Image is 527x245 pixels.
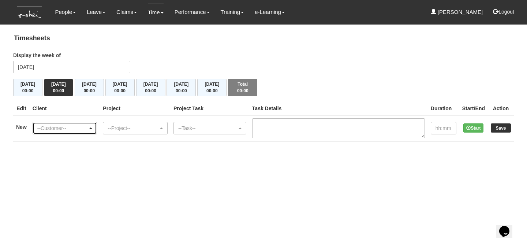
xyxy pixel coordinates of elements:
[197,79,227,96] button: [DATE]00:00
[87,4,105,21] a: Leave
[167,79,196,96] button: [DATE]00:00
[136,79,165,96] button: [DATE]00:00
[491,123,511,133] input: Save
[22,88,34,93] span: 00:00
[173,122,246,134] button: --Task--
[249,102,428,115] th: Task Details
[463,123,483,133] button: Start
[171,102,249,115] th: Project Task
[488,102,514,115] th: Action
[255,4,285,21] a: e-Learning
[13,102,30,115] th: Edit
[105,79,135,96] button: [DATE]00:00
[145,88,156,93] span: 00:00
[100,102,171,115] th: Project
[148,4,164,21] a: Time
[33,122,97,134] button: --Customer--
[176,88,187,93] span: 00:00
[175,4,210,21] a: Performance
[221,4,244,21] a: Training
[108,125,158,132] div: --Project--
[206,88,218,93] span: 00:00
[55,4,76,21] a: People
[496,216,520,238] iframe: chat widget
[75,79,104,96] button: [DATE]00:00
[237,88,248,93] span: 00:00
[13,52,61,59] label: Display the week of
[83,88,95,93] span: 00:00
[114,88,126,93] span: 00:00
[13,31,514,46] h4: Timesheets
[428,102,459,115] th: Duration
[431,4,483,21] a: [PERSON_NAME]
[116,4,137,21] a: Claims
[228,79,257,96] button: Total00:00
[459,102,488,115] th: Start/End
[13,79,42,96] button: [DATE]00:00
[13,79,514,96] div: Timesheet Week Summary
[103,122,168,134] button: --Project--
[178,125,237,132] div: --Task--
[431,122,456,134] input: hh:mm
[16,123,27,131] label: New
[53,88,64,93] span: 00:00
[488,3,519,21] button: Logout
[44,79,73,96] button: [DATE]00:00
[37,125,88,132] div: --Customer--
[30,102,100,115] th: Client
